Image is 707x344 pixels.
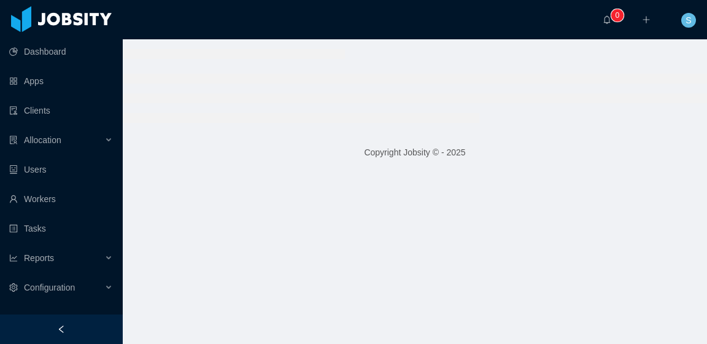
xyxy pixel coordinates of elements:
a: icon: profileTasks [9,216,113,241]
a: icon: pie-chartDashboard [9,39,113,64]
i: icon: solution [9,136,18,144]
i: icon: plus [642,15,651,24]
i: icon: line-chart [9,254,18,262]
span: S [686,13,691,28]
i: icon: bell [603,15,611,24]
span: Reports [24,253,54,263]
a: icon: robotUsers [9,157,113,182]
sup: 0 [611,9,624,21]
a: icon: userWorkers [9,187,113,211]
a: icon: appstoreApps [9,69,113,93]
span: Allocation [24,135,61,145]
a: icon: auditClients [9,98,113,123]
span: Configuration [24,283,75,292]
i: icon: setting [9,283,18,292]
footer: Copyright Jobsity © - 2025 [123,131,707,174]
